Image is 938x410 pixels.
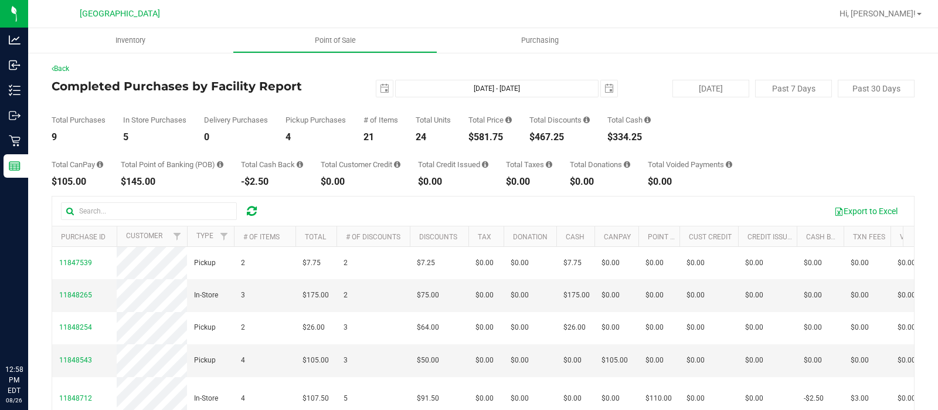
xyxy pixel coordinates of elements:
span: $0.00 [475,257,494,269]
div: # of Items [363,116,398,124]
div: $581.75 [468,133,512,142]
span: $0.00 [475,393,494,404]
p: 12:58 PM EDT [5,364,23,396]
a: Txn Fees [853,233,885,241]
span: $0.00 [851,257,869,269]
span: $0.00 [686,322,705,333]
div: Total Discounts [529,116,590,124]
a: Discounts [419,233,457,241]
div: -$2.50 [241,177,303,187]
i: Sum of the total taxes for all purchases in the date range. [546,161,552,168]
span: 2 [241,257,245,269]
a: Purchase ID [61,233,106,241]
i: Sum of all round-up-to-next-dollar total price adjustments for all purchases in the date range. [624,161,630,168]
a: Filter [168,226,187,246]
span: $175.00 [563,290,590,301]
span: $0.00 [645,322,664,333]
span: $7.25 [417,257,435,269]
span: $0.00 [851,322,869,333]
span: $0.00 [745,322,763,333]
div: 24 [416,133,451,142]
span: $0.00 [898,257,916,269]
div: Total Donations [570,161,630,168]
span: 2 [344,257,348,269]
a: Customer [126,232,162,240]
div: 0 [204,133,268,142]
span: Pickup [194,322,216,333]
span: $0.00 [851,290,869,301]
inline-svg: Retail [9,135,21,147]
div: Pickup Purchases [286,116,346,124]
button: Export to Excel [827,201,905,221]
span: 3 [344,322,348,333]
span: $0.00 [645,290,664,301]
inline-svg: Inventory [9,84,21,96]
span: $0.00 [804,290,822,301]
div: $145.00 [121,177,223,187]
span: $0.00 [745,355,763,366]
span: In-Store [194,290,218,301]
div: Total Taxes [506,161,552,168]
span: $0.00 [511,257,529,269]
span: 11848254 [59,323,92,331]
a: Cash Back [806,233,845,241]
div: Total Point of Banking (POB) [121,161,223,168]
span: $0.00 [745,393,763,404]
div: $467.25 [529,133,590,142]
i: Sum of the successful, non-voided CanPay payment transactions for all purchases in the date range. [97,161,103,168]
span: $0.00 [601,257,620,269]
span: $0.00 [898,355,916,366]
span: 2 [344,290,348,301]
a: Credit Issued [747,233,796,241]
span: 3 [344,355,348,366]
iframe: Resource center [12,316,47,351]
span: $26.00 [563,322,586,333]
button: Past 30 Days [838,80,915,97]
a: Cash [566,233,584,241]
a: Tax [478,233,491,241]
span: $0.00 [804,257,822,269]
a: Inventory [28,28,233,53]
span: $175.00 [303,290,329,301]
span: $0.00 [475,290,494,301]
span: $0.00 [511,393,529,404]
span: $0.00 [563,355,582,366]
span: $50.00 [417,355,439,366]
button: Past 7 Days [755,80,832,97]
a: Type [196,232,213,240]
span: $0.00 [898,290,916,301]
a: Point of Banking (POB) [648,233,731,241]
span: 2 [241,322,245,333]
div: Total Credit Issued [418,161,488,168]
span: $0.00 [745,290,763,301]
span: $0.00 [851,355,869,366]
span: $0.00 [686,257,705,269]
i: Sum of all account credit issued for all refunds from returned purchases in the date range. [482,161,488,168]
span: $0.00 [601,290,620,301]
span: Inventory [100,35,161,46]
div: $105.00 [52,177,103,187]
i: Sum of the total prices of all purchases in the date range. [505,116,512,124]
span: $0.00 [745,257,763,269]
inline-svg: Outbound [9,110,21,121]
span: 4 [241,393,245,404]
span: $75.00 [417,290,439,301]
span: $0.00 [475,355,494,366]
span: $3.00 [851,393,869,404]
span: Hi, [PERSON_NAME]! [840,9,916,18]
span: $0.00 [511,290,529,301]
div: 5 [123,133,186,142]
span: $105.00 [303,355,329,366]
span: Point of Sale [299,35,372,46]
span: $0.00 [563,393,582,404]
span: 11848712 [59,394,92,402]
a: Filter [215,226,234,246]
a: Back [52,65,69,73]
span: $105.00 [601,355,628,366]
div: $0.00 [321,177,400,187]
span: $0.00 [511,355,529,366]
span: 4 [241,355,245,366]
span: 3 [241,290,245,301]
span: select [601,80,617,97]
span: $110.00 [645,393,672,404]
